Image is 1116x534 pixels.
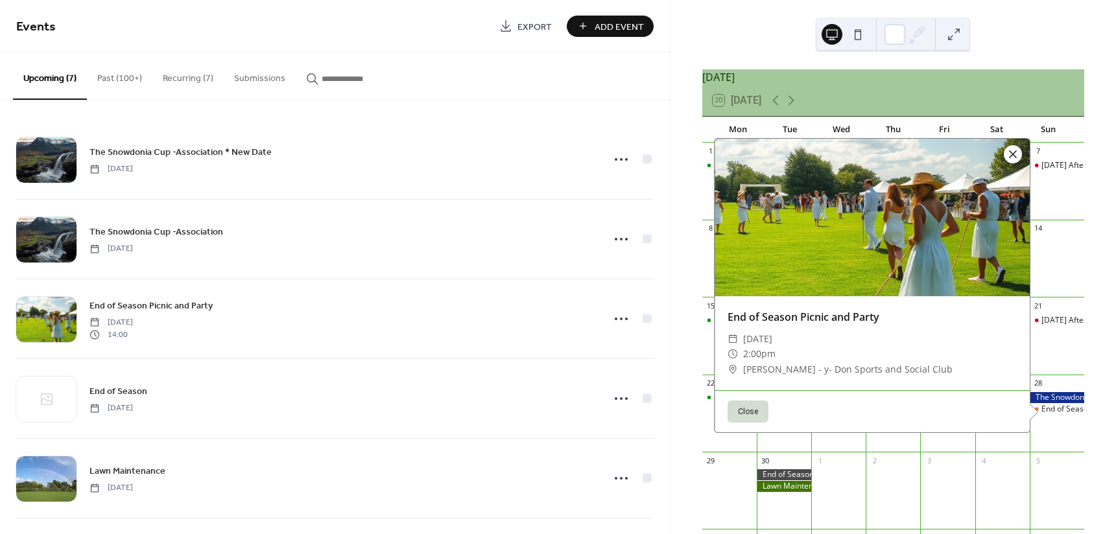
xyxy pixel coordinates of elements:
span: [DATE] [89,163,133,175]
div: 22 [706,378,716,388]
div: 28 [1034,378,1043,388]
a: Lawn Maintenance [89,463,165,478]
button: Add Event [567,16,654,37]
button: Upcoming (7) [13,52,87,100]
div: 7 [1034,146,1043,156]
div: Lawn Maintenance [757,481,811,492]
a: The Snowdonia Cup -Association * New Date [89,145,272,159]
div: 2 [870,456,879,465]
div: 1 [815,456,825,465]
div: Thu [867,117,919,143]
div: Association Learning/Practice [702,315,757,326]
div: Sun [1022,117,1074,143]
div: 3 [924,456,934,465]
span: Export [517,20,552,34]
button: Close [728,400,768,423]
div: 5 [1034,456,1043,465]
div: Tue [764,117,816,143]
span: The Snowdonia Cup -Association [89,226,223,239]
span: Events [16,14,56,40]
div: Association Learning/Practice [702,392,757,403]
div: 21 [1034,301,1043,310]
div: 30 [761,456,770,465]
div: ​ [728,362,738,377]
div: End of Season [757,469,811,480]
div: 4 [979,456,989,465]
span: 2:00pm [743,346,776,362]
span: [DATE] [89,243,133,255]
div: The Snowdonia Cup -Association [1030,392,1084,403]
div: 15 [706,301,716,310]
a: Export [490,16,562,37]
div: [DATE] [702,69,1084,85]
a: The Snowdonia Cup -Association [89,224,223,239]
div: Sunday Afternoon Social Drop In [1030,160,1084,171]
span: 14:00 [89,329,133,340]
a: End of Season [89,384,147,399]
div: End of Season Picnic and Party [1030,404,1084,415]
div: ​ [728,331,738,347]
div: Fri [919,117,971,143]
span: [DATE] [89,317,133,329]
div: Sunday Afternoon Social Drop In [1030,315,1084,326]
div: ​ [728,346,738,362]
span: Lawn Maintenance [89,465,165,478]
button: Submissions [224,52,296,99]
span: [DATE] [743,331,772,347]
div: End of Season Picnic and Party [715,309,1030,325]
span: [DATE] [89,482,133,494]
span: End of Season Picnic and Party [89,299,213,313]
span: [PERSON_NAME] - y- Don Sports and Social Club [743,362,953,377]
span: Add Event [595,20,644,34]
span: [DATE] [89,402,133,414]
button: Past (100+) [87,52,152,99]
span: End of Season [89,385,147,399]
div: 1 [706,146,716,156]
div: Association Learning/Practice [702,160,757,171]
button: Recurring (7) [152,52,224,99]
div: Wed [816,117,868,143]
div: Sat [971,117,1023,143]
a: End of Season Picnic and Party [89,298,213,313]
div: 8 [706,224,716,233]
div: 14 [1034,224,1043,233]
div: 29 [706,456,716,465]
span: The Snowdonia Cup -Association * New Date [89,146,272,159]
div: Mon [713,117,765,143]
